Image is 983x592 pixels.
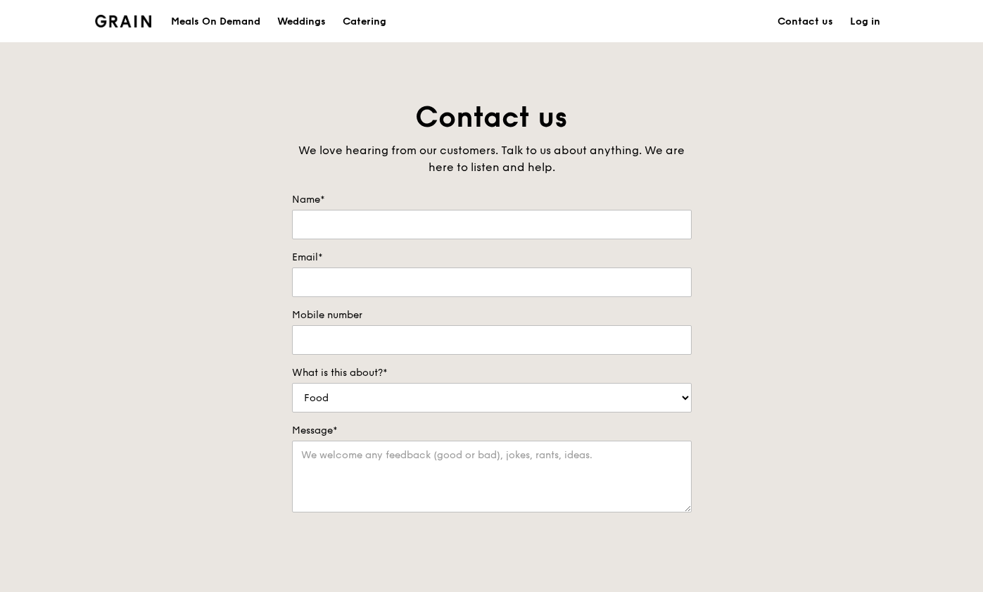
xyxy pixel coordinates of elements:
img: Grain [95,15,152,27]
div: Weddings [277,1,326,43]
h1: Contact us [292,99,692,137]
a: Contact us [769,1,842,43]
div: Catering [343,1,386,43]
a: Weddings [269,1,334,43]
label: What is this about?* [292,366,692,380]
iframe: reCAPTCHA [292,527,506,581]
div: We love hearing from our customers. Talk to us about anything. We are here to listen and help. [292,142,692,176]
label: Message* [292,424,692,438]
a: Log in [842,1,889,43]
a: Catering [334,1,395,43]
label: Email* [292,251,692,265]
label: Name* [292,193,692,207]
div: Meals On Demand [171,1,260,43]
label: Mobile number [292,308,692,322]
